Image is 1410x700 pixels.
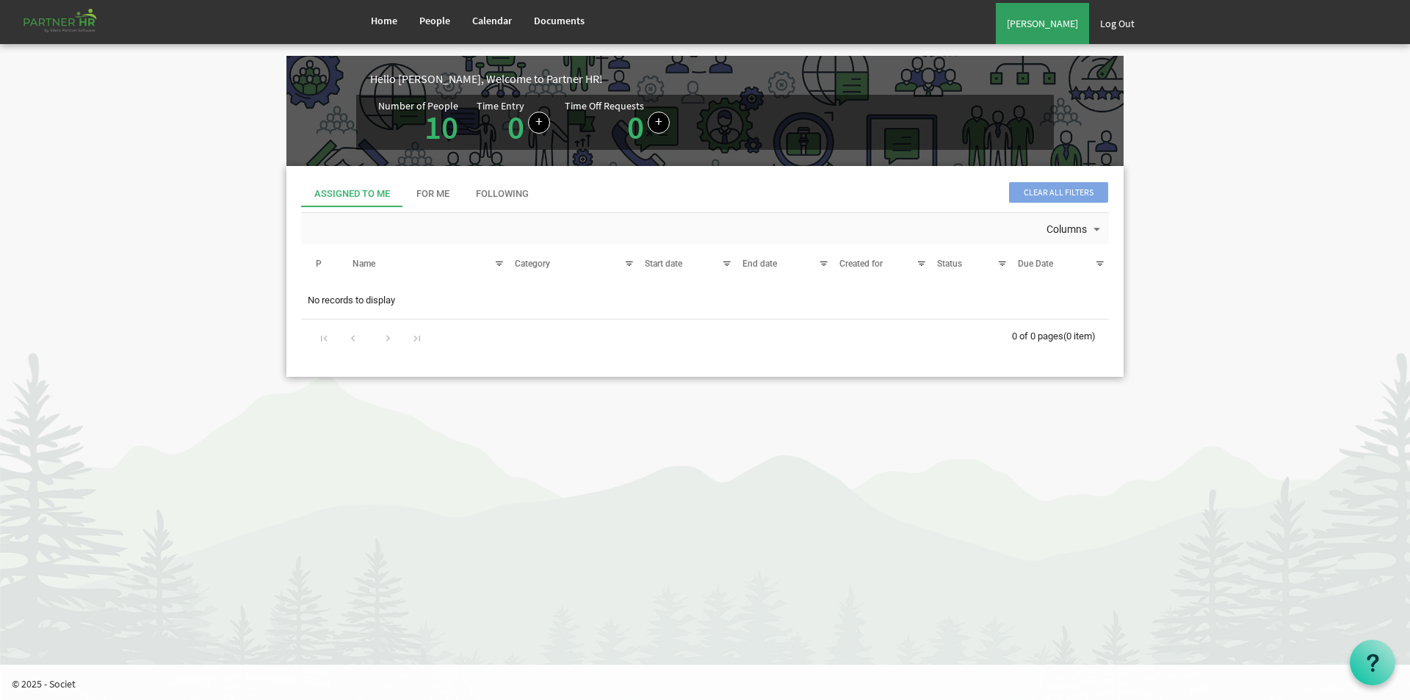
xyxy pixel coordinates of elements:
[371,14,397,27] span: Home
[1063,331,1096,342] span: (0 item)
[1009,182,1108,203] span: Clear all filters
[507,107,524,148] a: 0
[1012,320,1109,350] div: 0 of 0 pages (0 item)
[477,101,524,111] div: Time Entry
[1045,220,1088,239] span: Columns
[316,259,322,269] span: P
[370,71,1124,87] div: Hello [PERSON_NAME], Welcome to Partner HR!
[301,286,1109,314] td: No records to display
[352,259,375,269] span: Name
[343,327,363,347] div: Go to previous page
[528,112,550,134] a: Log hours
[534,14,585,27] span: Documents
[742,259,777,269] span: End date
[1018,259,1053,269] span: Due Date
[1089,3,1146,44] a: Log Out
[424,107,458,148] a: 10
[937,259,962,269] span: Status
[378,327,398,347] div: Go to next page
[645,259,682,269] span: Start date
[996,3,1089,44] a: [PERSON_NAME]
[565,101,644,111] div: Time Off Requests
[515,259,550,269] span: Category
[476,187,529,201] div: Following
[378,101,458,111] div: Number of People
[477,101,565,144] div: Number of time entries
[839,259,883,269] span: Created for
[1012,331,1063,342] span: 0 of 0 pages
[314,327,334,347] div: Go to first page
[378,101,477,144] div: Total number of active people in Partner HR
[301,181,1109,207] div: tab-header
[1044,220,1107,239] button: Columns
[416,187,449,201] div: For Me
[565,101,684,144] div: Number of pending time-off requests
[314,187,390,201] div: Assigned To Me
[472,14,512,27] span: Calendar
[1044,213,1107,244] div: Columns
[648,112,670,134] a: Create a new time off request
[419,14,450,27] span: People
[407,327,427,347] div: Go to last page
[12,676,1410,691] p: © 2025 - Societ
[627,107,644,148] a: 0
